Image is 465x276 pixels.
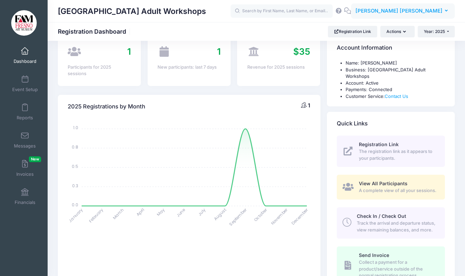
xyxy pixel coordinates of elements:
span: Registration Link [359,141,399,147]
tspan: March [112,207,125,220]
span: Check In / Check Out [357,213,406,219]
tspan: August [213,207,227,221]
a: Financials [9,185,41,208]
a: Check In / Check Out Track the arrival and departure status, view remaining balances, and more. [337,207,445,239]
span: 1 [217,46,221,57]
h1: Registration Dashboard [58,28,132,35]
tspan: May [156,207,166,217]
a: Registration Link The registration link as it appears to your participants. [337,136,445,167]
tspan: December [290,207,310,226]
tspan: October [253,207,269,223]
a: Event Setup [9,72,41,96]
li: Name: [PERSON_NAME] [346,60,445,67]
span: 1 [308,102,310,109]
a: Messages [9,128,41,152]
a: Registration Link [328,26,377,37]
span: Invoices [16,171,34,177]
tspan: 0.0 [72,202,78,208]
a: Reports [9,100,41,124]
li: Account: Active [346,80,445,87]
input: Search by First Name, Last Name, or Email... [231,4,333,18]
div: Participants for 2025 sessions [68,64,131,77]
tspan: November [270,207,289,226]
tspan: February [88,207,104,223]
button: [PERSON_NAME] [PERSON_NAME] [351,3,455,19]
tspan: 1.0 [73,125,78,131]
a: View All Participants A complete view of all your sessions. [337,175,445,200]
h4: 2025 Registrations by Month [68,97,145,116]
li: Payments: Connected [346,86,445,93]
span: 1 [127,46,131,57]
h4: Account Information [337,38,392,58]
span: Track the arrival and departure status, view remaining balances, and more. [357,220,437,233]
span: Send Invoice [359,252,389,258]
span: The registration link as it appears to your participants. [359,148,437,161]
span: [PERSON_NAME] [PERSON_NAME] [355,7,443,15]
h1: [GEOGRAPHIC_DATA] Adult Workshops [58,3,206,19]
a: InvoicesNew [9,156,41,180]
tspan: January [67,207,84,223]
tspan: July [197,207,207,217]
span: Messages [14,143,36,149]
tspan: April [135,207,145,217]
tspan: June [175,207,186,218]
span: Reports [17,115,33,121]
h4: Quick Links [337,114,368,134]
div: Revenue for 2025 sessions [247,64,311,71]
div: New participants: last 7 days [157,64,221,71]
span: View All Participants [359,180,408,186]
span: $35 [293,46,310,57]
tspan: September [228,207,248,227]
a: Dashboard [9,44,41,67]
span: Financials [15,200,35,205]
span: New [29,156,41,162]
tspan: 0.5 [72,163,78,169]
tspan: 0.3 [72,183,78,188]
li: Customer Service: [346,93,445,100]
span: Event Setup [12,87,38,92]
button: Year: 2025 [418,26,455,37]
a: Contact Us [385,93,408,99]
tspan: 0.8 [72,144,78,150]
img: Fresno Art Museum Adult Workshops [11,10,37,36]
span: Dashboard [14,58,36,64]
button: Actions [380,26,414,37]
span: A complete view of all your sessions. [359,187,437,194]
span: Year: 2025 [424,29,445,34]
li: Business: [GEOGRAPHIC_DATA] Adult Workshops [346,67,445,80]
